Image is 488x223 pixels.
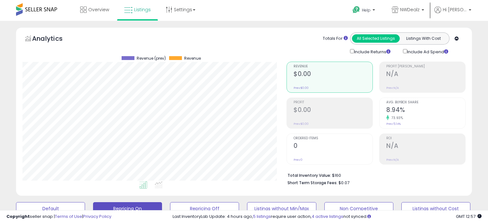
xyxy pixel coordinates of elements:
[398,48,458,55] div: Include Ad Spend
[400,6,420,13] span: NWDealz
[88,6,109,13] span: Overview
[83,213,111,219] a: Privacy Policy
[443,6,467,13] span: Hi [PERSON_NAME]
[294,70,372,79] h2: $0.00
[401,202,470,215] button: Listings without Cost
[389,116,403,120] small: 73.93%
[434,6,471,21] a: Hi [PERSON_NAME]
[93,202,162,215] button: Repricing On
[362,7,371,13] span: Help
[16,202,85,215] button: Default
[294,65,372,68] span: Revenue
[324,202,393,215] button: Non Competitive
[294,122,309,126] small: Prev: $0.00
[386,65,465,68] span: Profit [PERSON_NAME]
[386,101,465,104] span: Avg. Buybox Share
[347,1,381,21] a: Help
[294,86,309,90] small: Prev: $0.00
[352,34,400,43] button: All Selected Listings
[386,86,399,90] small: Prev: N/A
[352,6,360,14] i: Get Help
[137,56,166,61] span: Revenue (prev)
[456,213,482,219] span: 2025-08-13 12:57 GMT
[173,214,482,220] div: Last InventoryLab Update: 4 hours ago, require user action, not synced.
[32,34,75,45] h5: Analytics
[6,214,111,220] div: seller snap | |
[287,180,338,185] b: Short Term Storage Fees:
[294,158,303,162] small: Prev: 0
[338,180,349,186] span: $0.07
[323,36,348,42] div: Totals For
[386,142,465,151] h2: N/A
[386,158,399,162] small: Prev: N/A
[184,56,201,61] span: Revenue
[312,213,343,219] a: 4 active listings
[134,6,151,13] span: Listings
[294,106,372,115] h2: $0.00
[170,202,239,215] button: Repricing Off
[386,122,401,126] small: Prev: 5.14%
[294,101,372,104] span: Profit
[345,48,398,55] div: Include Returns
[287,173,331,178] b: Total Inventory Value:
[55,213,82,219] a: Terms of Use
[247,202,316,215] button: Listings without Min/Max
[294,137,372,140] span: Ordered Items
[386,70,465,79] h2: N/A
[386,106,465,115] h2: 8.94%
[294,142,372,151] h2: 0
[287,171,461,179] li: $160
[386,137,465,140] span: ROI
[6,213,30,219] strong: Copyright
[253,213,271,219] a: 5 listings
[399,34,447,43] button: Listings With Cost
